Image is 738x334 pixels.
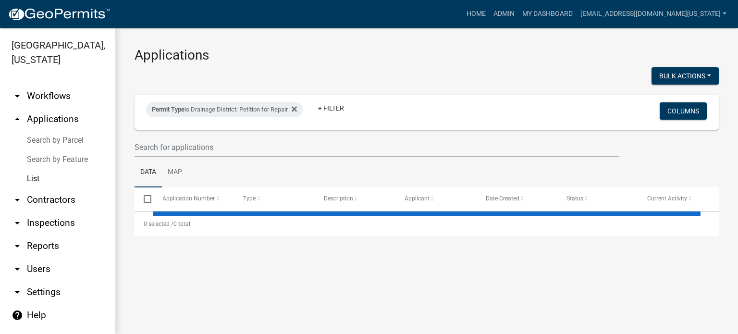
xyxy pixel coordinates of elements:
[12,90,23,102] i: arrow_drop_down
[405,195,430,202] span: Applicant
[463,5,490,23] a: Home
[486,195,519,202] span: Date Created
[135,187,153,210] datatable-header-cell: Select
[577,5,730,23] a: [EMAIL_ADDRESS][DOMAIN_NAME][US_STATE]
[12,263,23,275] i: arrow_drop_down
[660,102,707,120] button: Columns
[152,106,184,113] span: Permit Type
[566,195,583,202] span: Status
[135,137,619,157] input: Search for applications
[310,99,352,117] a: + Filter
[518,5,577,23] a: My Dashboard
[146,102,303,117] div: is Drainage District: Petition for Repair
[162,195,215,202] span: Application Number
[144,221,173,227] span: 0 selected /
[135,47,719,63] h3: Applications
[490,5,518,23] a: Admin
[557,187,638,210] datatable-header-cell: Status
[12,217,23,229] i: arrow_drop_down
[243,195,256,202] span: Type
[12,286,23,298] i: arrow_drop_down
[476,187,557,210] datatable-header-cell: Date Created
[652,67,719,85] button: Bulk Actions
[315,187,395,210] datatable-header-cell: Description
[647,195,687,202] span: Current Activity
[135,212,719,236] div: 0 total
[395,187,476,210] datatable-header-cell: Applicant
[638,187,719,210] datatable-header-cell: Current Activity
[135,157,162,188] a: Data
[12,194,23,206] i: arrow_drop_down
[162,157,188,188] a: Map
[234,187,315,210] datatable-header-cell: Type
[324,195,353,202] span: Description
[12,113,23,125] i: arrow_drop_up
[153,187,234,210] datatable-header-cell: Application Number
[12,309,23,321] i: help
[12,240,23,252] i: arrow_drop_down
